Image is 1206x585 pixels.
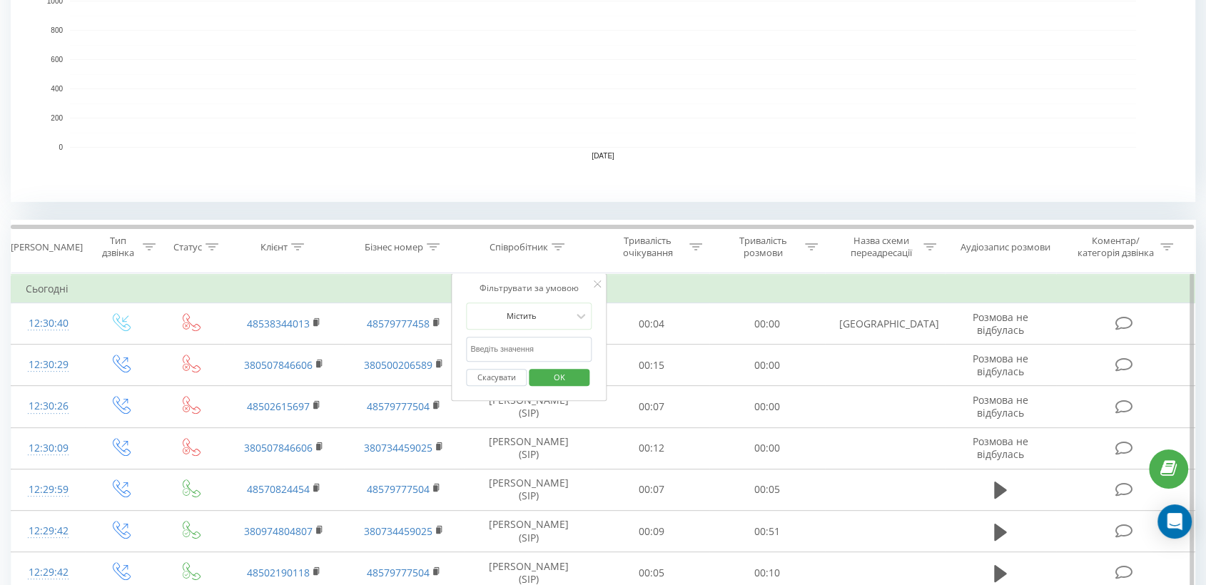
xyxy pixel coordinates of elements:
[51,26,63,34] text: 800
[961,241,1050,253] div: Аудіозапис розмови
[464,386,593,427] td: [PERSON_NAME] (SIP)
[594,469,709,510] td: 00:07
[247,400,310,413] a: 48502615697
[244,524,313,538] a: 380974804807
[594,386,709,427] td: 00:07
[464,427,593,469] td: [PERSON_NAME] (SIP)
[529,369,589,387] button: OK
[973,352,1028,378] span: Розмова не відбулась
[1073,235,1157,259] div: Коментар/категорія дзвінка
[609,235,686,259] div: Тривалість очікування
[592,152,614,160] text: [DATE]
[244,358,313,372] a: 380507846606
[709,345,825,386] td: 00:00
[26,310,71,337] div: 12:30:40
[709,386,825,427] td: 00:00
[51,56,63,63] text: 600
[464,511,593,552] td: [PERSON_NAME] (SIP)
[973,434,1028,461] span: Розмова не відбулась
[367,317,430,330] a: 48579777458
[709,469,825,510] td: 00:05
[367,400,430,413] a: 48579777504
[11,275,1195,303] td: Сьогодні
[466,281,592,295] div: Фільтрувати за умовою
[367,482,430,496] a: 48579777504
[26,476,71,504] div: 12:29:59
[973,393,1028,419] span: Розмова не відбулась
[247,482,310,496] a: 48570824454
[173,241,202,253] div: Статус
[364,524,432,538] a: 380734459025
[709,511,825,552] td: 00:51
[26,517,71,545] div: 12:29:42
[26,392,71,420] div: 12:30:26
[466,369,527,387] button: Скасувати
[843,235,920,259] div: Назва схеми переадресації
[367,566,430,579] a: 48579777504
[594,345,709,386] td: 00:15
[490,241,548,253] div: Співробітник
[725,235,801,259] div: Тривалість розмови
[594,427,709,469] td: 00:12
[26,351,71,379] div: 12:30:29
[709,303,825,345] td: 00:00
[973,310,1028,337] span: Розмова не відбулась
[247,566,310,579] a: 48502190118
[364,441,432,454] a: 380734459025
[247,317,310,330] a: 48538344013
[464,469,593,510] td: [PERSON_NAME] (SIP)
[466,337,592,362] input: Введіть значення
[365,241,423,253] div: Бізнес номер
[1157,504,1192,539] div: Open Intercom Messenger
[825,303,945,345] td: [GEOGRAPHIC_DATA]
[26,434,71,462] div: 12:30:09
[59,143,63,151] text: 0
[11,241,83,253] div: [PERSON_NAME]
[709,427,825,469] td: 00:00
[244,441,313,454] a: 380507846606
[51,85,63,93] text: 400
[364,358,432,372] a: 380500206589
[98,235,139,259] div: Тип дзвінка
[539,366,579,388] span: OK
[594,511,709,552] td: 00:09
[51,114,63,122] text: 200
[594,303,709,345] td: 00:04
[260,241,288,253] div: Клієнт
